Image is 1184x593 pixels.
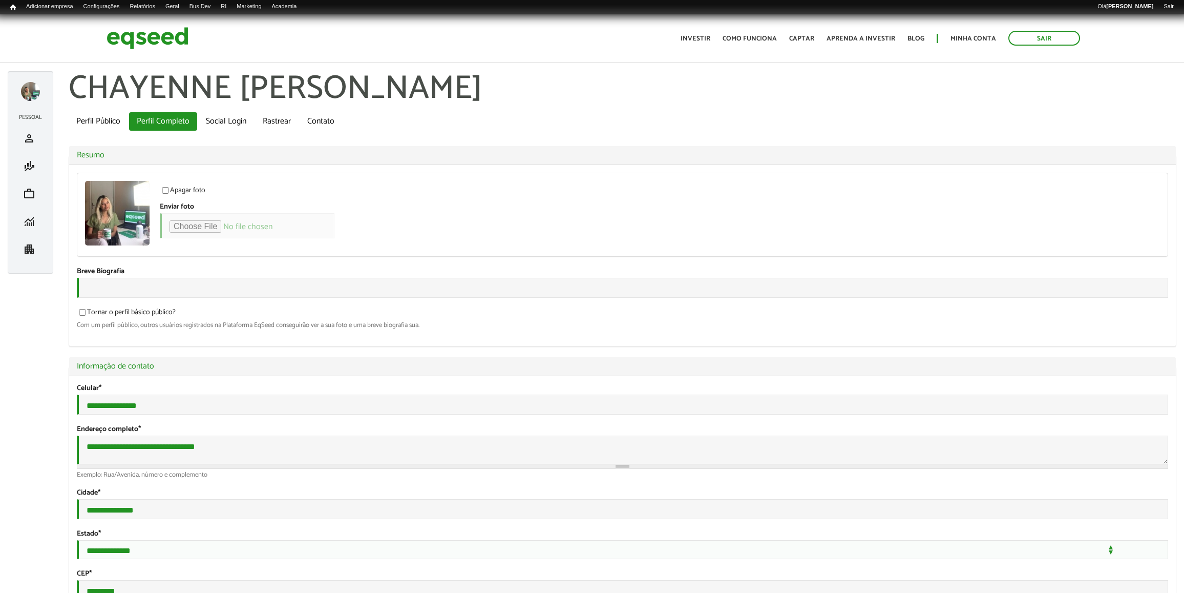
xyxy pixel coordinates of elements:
span: monitoring [23,215,35,228]
label: CEP [77,570,92,578]
strong: [PERSON_NAME] [1106,3,1153,9]
img: EqSeed [107,25,188,52]
a: Rastrear [255,112,299,131]
label: Tornar o perfil básico público? [77,309,176,319]
span: Este campo é obrigatório. [138,423,141,435]
span: person [23,132,35,145]
span: finance_mode [23,160,35,172]
img: Foto de CHAYENNE TENÓRIO BARBOSA [85,181,150,246]
span: Este campo é obrigatório. [99,382,101,394]
li: Minha empresa [13,235,48,263]
a: Blog [907,35,924,42]
a: finance_mode [16,160,45,172]
label: Endereço completo [77,426,141,433]
label: Estado [77,530,101,538]
li: Meu perfil [13,125,48,152]
a: Ver perfil do usuário. [85,181,150,246]
label: Apagar foto [160,187,205,197]
span: Este campo é obrigatório. [89,568,92,580]
span: work [23,188,35,200]
li: Meu portfólio [13,180,48,208]
span: Este campo é obrigatório. [98,528,101,540]
a: Marketing [231,3,266,11]
a: Investir [681,35,710,42]
a: apartment [16,243,45,255]
a: Minha conta [950,35,996,42]
a: work [16,188,45,200]
h2: Pessoal [13,114,48,120]
a: Geral [160,3,184,11]
span: Este campo é obrigatório. [98,487,100,499]
a: monitoring [16,215,45,228]
a: Perfil Completo [129,112,197,131]
a: Informação de contato [77,362,1168,371]
a: Configurações [78,3,125,11]
a: Relatórios [124,3,160,11]
a: RI [216,3,231,11]
a: Contato [300,112,342,131]
a: person [16,132,45,145]
a: Bus Dev [184,3,216,11]
label: Cidade [77,489,100,497]
label: Celular [77,385,101,392]
a: Perfil Público [69,112,128,131]
div: Com um perfil público, outros usuários registrados na Plataforma EqSeed conseguirão ver a sua fot... [77,322,1168,329]
input: Apagar foto [156,187,175,194]
label: Breve Biografia [77,268,124,275]
span: apartment [23,243,35,255]
a: Aprenda a investir [827,35,895,42]
li: Minhas rodadas de investimento [13,208,48,235]
h1: CHAYENNE [PERSON_NAME] [69,71,1176,107]
a: Social Login [198,112,254,131]
a: Academia [267,3,302,11]
a: Sair [1008,31,1080,46]
a: Expandir menu [21,82,40,101]
a: Resumo [77,151,1168,159]
input: Tornar o perfil básico público? [73,309,92,316]
div: Exemplo: Rua/Avenida, número e complemento [77,472,1168,478]
a: Sair [1158,3,1179,11]
a: Adicionar empresa [21,3,78,11]
label: Enviar foto [160,203,194,211]
span: Início [10,4,16,11]
a: Olá[PERSON_NAME] [1092,3,1158,11]
li: Minha simulação [13,152,48,180]
a: Início [5,3,21,12]
a: Captar [789,35,814,42]
a: Como funciona [723,35,777,42]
